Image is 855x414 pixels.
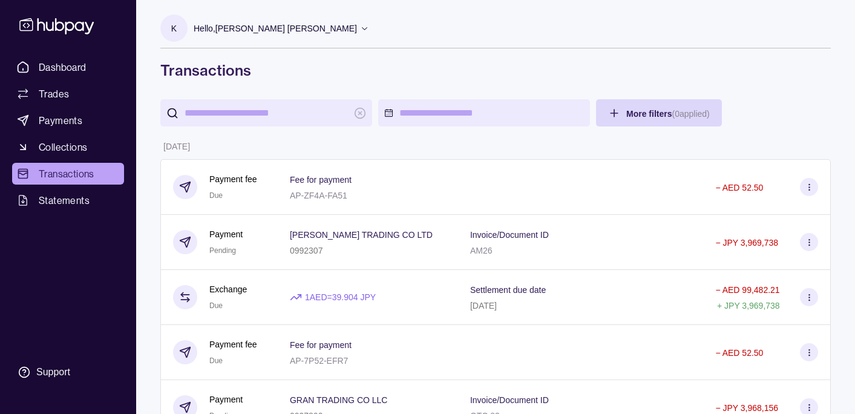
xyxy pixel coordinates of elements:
a: Statements [12,189,124,211]
p: Payment [209,393,243,406]
p: Exchange [209,283,247,296]
a: Dashboard [12,56,124,78]
a: Trades [12,83,124,105]
p: Payment fee [209,172,257,186]
p: Hello, [PERSON_NAME] [PERSON_NAME] [194,22,357,35]
p: Fee for payment [290,175,352,185]
p: − JPY 3,968,156 [715,403,778,413]
p: Settlement due date [470,285,546,295]
p: K [171,22,177,35]
span: Due [209,301,223,310]
button: More filters(0applied) [596,99,722,126]
p: Payment fee [209,338,257,351]
p: GRAN TRADING CO LLC [290,395,388,405]
p: Invoice/Document ID [470,230,549,240]
p: − AED 99,482.21 [715,285,779,295]
p: ( 0 applied) [672,109,709,119]
p: − AED 52.50 [715,183,763,192]
span: Statements [39,193,90,208]
p: Fee for payment [290,340,352,350]
span: Dashboard [39,60,87,74]
p: 0992307 [290,246,323,255]
p: − JPY 3,969,738 [715,238,778,248]
p: Invoice/Document ID [470,395,549,405]
p: [DATE] [163,142,190,151]
p: AP-7P52-EFR7 [290,356,348,366]
p: AP-ZF4A-FA51 [290,191,347,200]
p: AM26 [470,246,493,255]
input: search [185,99,348,126]
div: Support [36,366,70,379]
p: + JPY 3,969,738 [717,301,780,310]
span: Payments [39,113,82,128]
span: Trades [39,87,69,101]
a: Collections [12,136,124,158]
span: Pending [209,246,236,255]
p: [DATE] [470,301,497,310]
span: Transactions [39,166,94,181]
p: Payment [209,228,243,241]
a: Transactions [12,163,124,185]
p: [PERSON_NAME] TRADING CO LTD [290,230,433,240]
span: Collections [39,140,87,154]
p: 1 AED = 39.904 JPY [305,291,376,304]
span: More filters [626,109,710,119]
p: − AED 52.50 [715,348,763,358]
a: Payments [12,110,124,131]
h1: Transactions [160,61,831,80]
span: Due [209,356,223,365]
span: Due [209,191,223,200]
a: Support [12,360,124,385]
